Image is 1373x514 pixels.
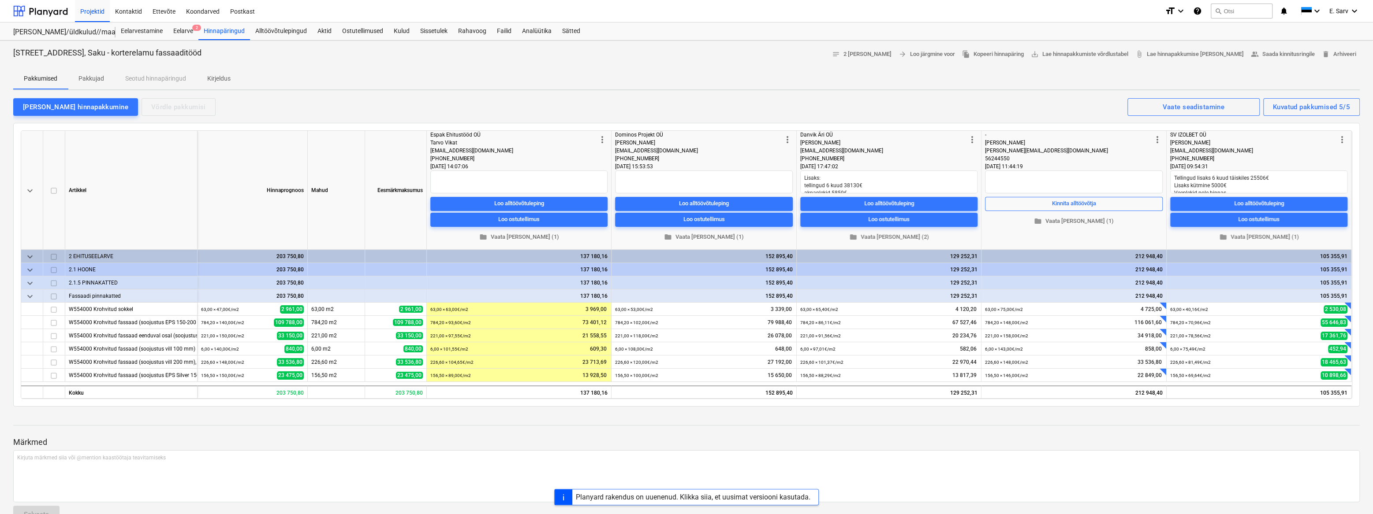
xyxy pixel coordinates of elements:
div: Mahud [308,131,365,250]
small: 221,00 × 150,00€ / m2 [201,333,244,338]
div: 2.1 HOONE [69,263,194,276]
span: [EMAIL_ADDRESS][DOMAIN_NAME] [1170,148,1253,154]
span: keyboard_arrow_down [25,251,35,262]
div: 152 895,40 [615,250,793,263]
div: Loo alltöövõtuleping [494,199,544,209]
span: 21 558,55 [582,332,608,340]
div: W554000 Krohvitud sokkel [69,303,194,315]
div: [PHONE_NUMBER] [615,155,782,163]
div: 137 180,16 [430,250,608,263]
div: 129 252,31 [800,289,978,303]
span: 10 898,66 [1321,371,1347,380]
a: Failid [492,22,517,40]
div: W554000 Krohvitud fassaad (soojustus EPS Silver 150 mm), sh aknapaled [69,369,194,381]
div: W554000 Krohvitud fassaad (soojustus EPS 150-200 mm), sh aknapaled [69,316,194,329]
span: 840,00 [403,345,423,352]
div: [DATE] 14:07:06 [430,163,608,170]
div: 137 180,16 [430,276,608,289]
span: 33 536,80 [396,359,423,366]
a: Alltöövõtulepingud [250,22,312,40]
span: more_vert [782,134,793,145]
p: Kirjeldus [207,74,231,83]
span: 23 713,69 [582,359,608,366]
span: 18 465,63 [1321,358,1347,366]
span: Kopeeri hinnapäring [962,49,1024,59]
div: Planyard rakendus on uuenenud. Klikka siia, et uusimat versiooni kasutada. [576,493,810,501]
div: 152 895,40 [612,385,797,399]
div: Kinnita alltöövõtja [1052,199,1096,209]
small: 784,20 × 148,00€ / m2 [985,320,1028,325]
small: 221,00 × 78,56€ / m2 [1170,333,1211,338]
button: 2 [PERSON_NAME] [828,48,895,61]
div: [PHONE_NUMBER] [800,155,967,163]
button: Loo ostutellimus [800,213,978,227]
button: Kopeeri hinnapäring [959,48,1027,61]
div: Loo alltöövõtuleping [1234,199,1284,209]
span: Lae hinnapakkumiste võrdlustabel [1031,49,1128,59]
button: Loo ostutellimus [615,213,793,227]
small: 784,20 × 140,00€ / m2 [201,320,244,325]
span: keyboard_arrow_down [25,291,35,302]
small: 156,50 × 89,00€ / m2 [430,373,471,378]
div: [DATE] 09:54:31 [1170,163,1347,170]
small: 63,00 × 47,00€ / m2 [201,307,239,312]
a: Lae hinnapakkumise [PERSON_NAME] [1132,48,1247,61]
small: 221,00 × 91,56€ / m2 [800,333,841,338]
small: 156,50 × 150,00€ / m2 [201,373,244,378]
span: 3 339,00 [770,306,793,313]
small: 784,20 × 102,00€ / m2 [615,320,658,325]
small: 6,00 × 75,49€ / m2 [1170,347,1205,351]
p: Pakkujad [78,74,104,83]
div: [PERSON_NAME] [800,139,967,147]
button: Loo järgmine voor [895,48,959,61]
a: Rahavoog [453,22,492,40]
a: Eelarve2 [168,22,198,40]
div: Vaate seadistamine [1162,101,1224,113]
button: Kuvatud pakkumised 5/5 [1263,98,1360,116]
div: 105 355,91 [1170,263,1347,276]
i: keyboard_arrow_down [1312,6,1322,16]
div: 212 948,40 [985,263,1163,276]
div: Kuvatud pakkumised 5/5 [1273,101,1350,113]
div: 129 252,31 [800,263,978,276]
span: more_vert [967,134,978,145]
small: 156,50 × 100,00€ / m2 [615,373,658,378]
div: W554000 Krohvitud fassaad eenduval osal (soojustus EPS 300 mm), sh aknapaled [69,329,194,342]
small: 226,60 × 81,49€ / m2 [1170,360,1211,365]
button: Arhiveeri [1318,48,1360,61]
small: 63,00 × 75,00€ / m2 [985,307,1023,312]
span: [PERSON_NAME][EMAIL_ADDRESS][DOMAIN_NAME] [985,148,1108,154]
div: 203 750,80 [198,385,308,399]
span: 4 725,00 [1140,306,1163,313]
span: Vaata [PERSON_NAME] (1) [1174,232,1344,242]
span: folder [1034,217,1042,225]
i: Abikeskus [1193,6,1202,16]
div: Fassaadi pinnakatted [69,289,194,302]
p: [STREET_ADDRESS], Saku - korterelamu fassaaditööd [13,48,201,58]
span: Loo järgmine voor [899,49,955,59]
span: 582,06 [959,345,978,353]
button: Loo ostutellimus [1170,213,1347,227]
div: Eelarvestamine [116,22,168,40]
div: 212 948,40 [985,289,1163,303]
a: Kulud [388,22,415,40]
div: 784,20 m2 [308,316,365,329]
span: Vaata [PERSON_NAME] (1) [619,232,789,242]
span: Vaata [PERSON_NAME] (2) [804,232,974,242]
span: 67 527,46 [951,319,978,326]
small: 63,00 × 40,16€ / m2 [1170,307,1208,312]
span: 15 650,00 [767,372,793,379]
small: 63,00 × 53,00€ / m2 [615,307,653,312]
span: 34 918,00 [1137,332,1163,340]
i: keyboard_arrow_down [1175,6,1186,16]
small: 156,50 × 146,00€ / m2 [985,373,1028,378]
small: 784,20 × 86,11€ / m2 [800,320,841,325]
span: [EMAIL_ADDRESS][DOMAIN_NAME] [800,148,883,154]
span: folder [479,233,487,241]
span: more_vert [597,134,608,145]
span: 17 361,76 [1321,332,1347,340]
button: [PERSON_NAME] hinnapakkumine [13,98,138,116]
span: 109 788,00 [393,319,423,326]
div: 212 948,40 [985,250,1163,263]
